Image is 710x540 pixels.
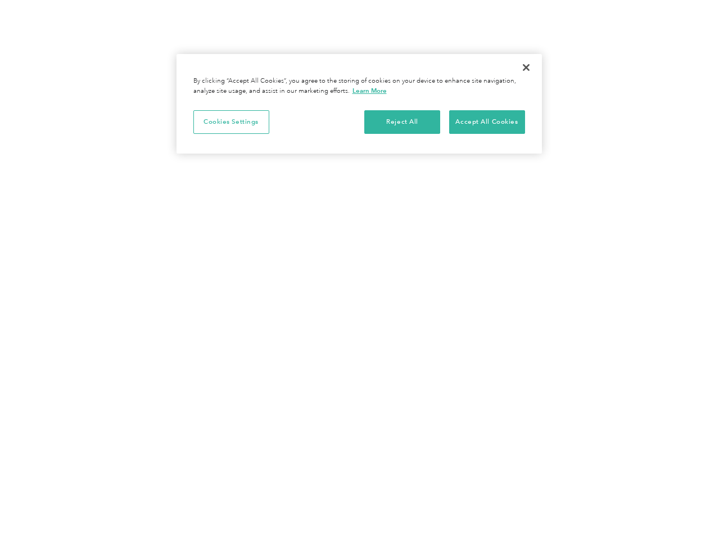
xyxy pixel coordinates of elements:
button: Reject All [364,110,440,134]
div: Cookie banner [177,54,542,154]
div: Privacy [177,54,542,154]
a: More information about your privacy, opens in a new tab [352,87,387,94]
div: By clicking “Accept All Cookies”, you agree to the storing of cookies on your device to enhance s... [193,76,525,96]
button: Close [514,55,539,80]
button: Accept All Cookies [449,110,525,134]
button: Cookies Settings [193,110,269,134]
